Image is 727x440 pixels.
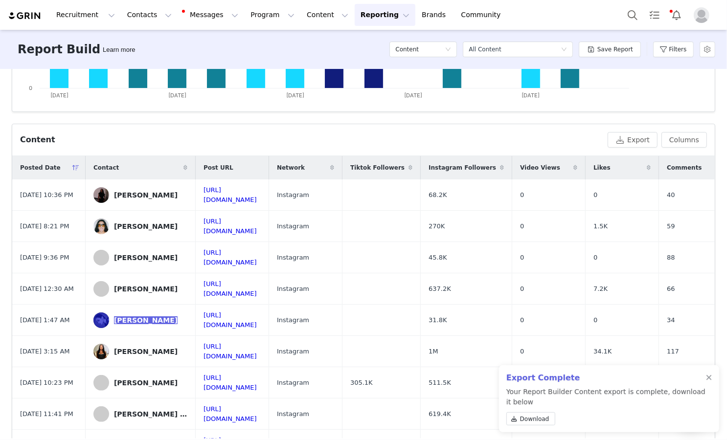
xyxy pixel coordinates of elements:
span: 34.1K [593,347,612,356]
button: Recruitment [50,4,121,26]
span: [DATE] 9:36 PM [20,253,69,263]
img: 964d032f-458e-4a08-aea7-b820dbadfca2.jpg [93,312,109,328]
span: [DATE] 8:21 PM [20,221,69,231]
img: 588f4993-32a3-4bd5-905e-d444a80895b3.jpg [93,187,109,203]
button: Profile [688,7,719,23]
img: placeholder-profile.jpg [694,7,709,23]
span: Contact [93,163,119,172]
span: Instagram [277,378,309,388]
button: Search [622,4,643,26]
span: 305.1K [350,378,373,388]
span: 34 [667,315,675,325]
button: Contacts [121,4,178,26]
text: [DATE] [286,92,304,99]
a: Brands [416,4,454,26]
a: [PERSON_NAME] [93,312,187,328]
text: [DATE] [168,92,186,99]
span: [DATE] 10:23 PM [20,378,73,388]
div: All Content [469,42,501,57]
span: Posted Date [20,163,61,172]
button: Columns [661,132,707,148]
button: Save Report [579,42,641,57]
text: [DATE] [522,92,540,99]
a: Download [506,412,555,425]
button: Content [301,4,354,26]
a: [URL][DOMAIN_NAME] [204,280,257,297]
a: [URL][DOMAIN_NAME] [204,249,257,266]
div: [PERSON_NAME] 🦋 [GEOGRAPHIC_DATA] [114,410,187,418]
span: 511.5K [429,378,451,388]
a: [PERSON_NAME] 🦋 [GEOGRAPHIC_DATA] [93,406,187,422]
span: Instagram [277,315,309,325]
span: 45.8K [429,253,447,263]
div: Tooltip anchor [101,45,137,55]
span: 88 [667,253,675,263]
a: [URL][DOMAIN_NAME] [204,405,257,422]
span: 0 [520,284,524,294]
div: [PERSON_NAME] [114,379,178,387]
button: Filters [653,42,694,57]
button: Reporting [355,4,415,26]
a: [PERSON_NAME] [93,187,187,203]
a: [PERSON_NAME] [93,281,187,297]
i: icon: down [561,46,567,53]
span: 117 [667,347,679,356]
a: [PERSON_NAME] [93,375,187,391]
a: Tasks [644,4,665,26]
span: Instagram [277,409,309,419]
button: Export [608,132,658,148]
span: Instagram Followers [429,163,496,172]
h3: Report Builder [18,41,114,58]
span: 0 [520,221,524,231]
span: Tiktok Followers [350,163,405,172]
span: 1M [429,347,438,356]
span: 270K [429,221,445,231]
span: Download [520,415,549,423]
a: [URL][DOMAIN_NAME] [204,311,257,329]
button: Notifications [666,4,687,26]
button: Messages [178,4,244,26]
i: icon: down [445,46,451,53]
span: 31.8K [429,315,447,325]
span: [DATE] 10:36 PM [20,190,73,200]
img: grin logo [8,11,42,21]
a: Community [455,4,511,26]
div: [PERSON_NAME] [114,348,178,355]
span: Likes [593,163,611,172]
text: 0 [29,85,32,91]
span: 40 [667,190,675,200]
span: Instagram [277,190,309,200]
span: 0 [593,253,597,263]
button: Program [245,4,300,26]
span: Post URL [204,163,233,172]
div: [PERSON_NAME] [114,254,178,262]
span: 619.4K [429,409,451,419]
span: 0 [593,190,597,200]
a: [PERSON_NAME] [93,219,187,234]
span: Comments [667,163,702,172]
span: [DATE] 3:15 AM [20,347,70,356]
h2: Export Complete [506,372,705,384]
img: 5f8f2d3e-269c-4db5-bfdf-61b7efef1e05.jpg [93,219,109,234]
span: Instagram [277,253,309,263]
span: 66 [667,284,675,294]
div: [PERSON_NAME] [114,222,178,230]
text: [DATE] [404,92,422,99]
a: [URL][DOMAIN_NAME] [204,218,257,235]
a: [URL][DOMAIN_NAME] [204,374,257,391]
span: 68.2K [429,190,447,200]
span: 7.2K [593,284,608,294]
div: [PERSON_NAME] [114,316,178,324]
div: Content [20,134,55,146]
a: [URL][DOMAIN_NAME] [204,186,257,203]
div: [PERSON_NAME] [114,191,178,199]
span: 0 [520,347,524,356]
span: Instagram [277,284,309,294]
span: Instagram [277,221,309,231]
img: 56bafe96-23cb-42e4-ad3a-6e9eb4676177--s.jpg [93,344,109,359]
span: 0 [593,315,597,325]
span: 0 [520,190,524,200]
span: 637.2K [429,284,451,294]
span: 1.5K [593,221,608,231]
